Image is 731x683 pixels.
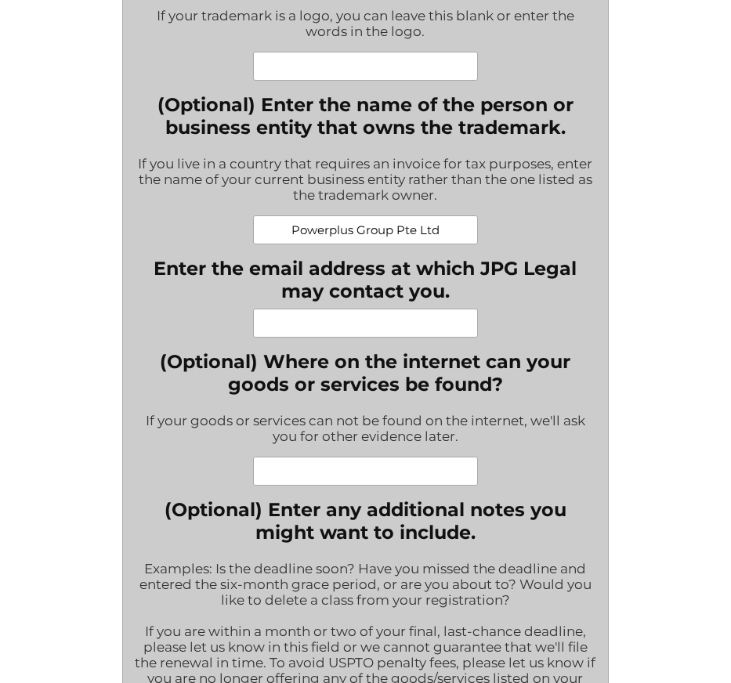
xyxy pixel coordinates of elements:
[135,146,596,215] div: If you live in a country that requires an invoice for tax purposes, enter the name of your curren...
[135,257,596,302] label: Enter the email address at which JPG Legal may contact you.
[135,93,596,139] label: (Optional) Enter the name of the person or business entity that owns the trademark.
[135,498,596,544] label: (Optional) Enter any additional notes you might want to include.
[135,350,596,396] label: (Optional) Where on the internet can your goods or services be found?
[135,403,596,457] div: If your goods or services can not be found on the internet, we'll ask you for other evidence later.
